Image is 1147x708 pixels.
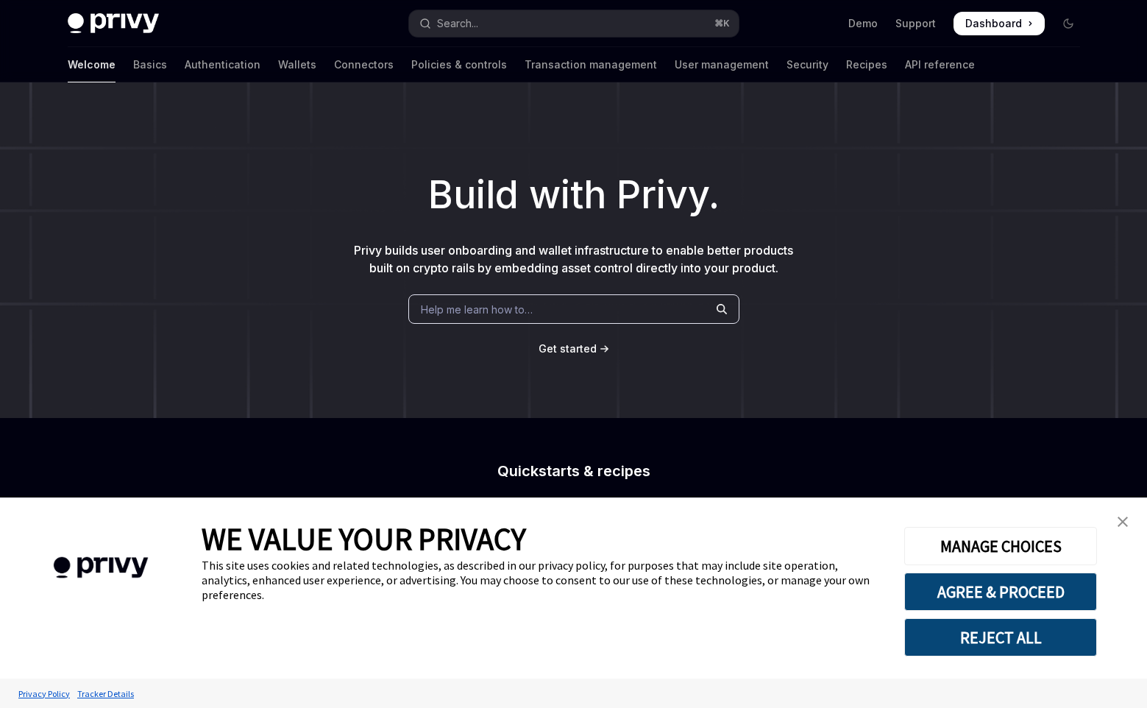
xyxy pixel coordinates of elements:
[786,47,828,82] a: Security
[354,243,793,275] span: Privy builds user onboarding and wallet infrastructure to enable better products built on crypto ...
[848,16,878,31] a: Demo
[904,527,1097,565] button: MANAGE CHOICES
[202,558,882,602] div: This site uses cookies and related technologies, as described in our privacy policy, for purposes...
[905,47,975,82] a: API reference
[1118,517,1128,527] img: close banner
[437,15,478,32] div: Search...
[411,47,507,82] a: Policies & controls
[1057,12,1080,35] button: Toggle dark mode
[525,47,657,82] a: Transaction management
[675,47,769,82] a: User management
[133,47,167,82] a: Basics
[539,341,597,356] a: Get started
[334,47,394,82] a: Connectors
[315,464,833,478] h2: Quickstarts & recipes
[895,16,936,31] a: Support
[421,302,533,317] span: Help me learn how to…
[1108,507,1137,537] a: close banner
[15,681,74,707] a: Privacy Policy
[409,10,739,37] button: Open search
[185,47,260,82] a: Authentication
[965,16,1022,31] span: Dashboard
[74,681,138,707] a: Tracker Details
[954,12,1045,35] a: Dashboard
[68,47,116,82] a: Welcome
[714,18,730,29] span: ⌘ K
[904,573,1097,611] button: AGREE & PROCEED
[24,166,1123,224] h1: Build with Privy.
[202,520,526,558] span: WE VALUE YOUR PRIVACY
[539,342,597,355] span: Get started
[22,536,180,600] img: company logo
[904,618,1097,656] button: REJECT ALL
[278,47,316,82] a: Wallets
[68,13,159,34] img: dark logo
[846,47,887,82] a: Recipes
